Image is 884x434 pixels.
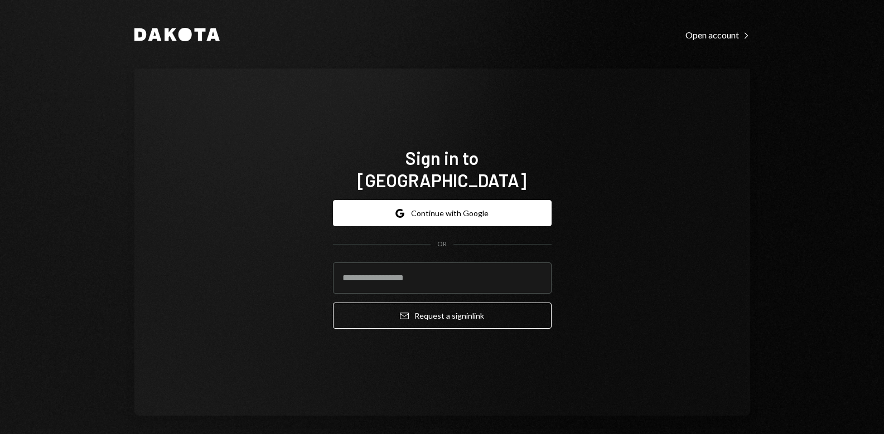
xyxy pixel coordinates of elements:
div: OR [437,240,447,249]
div: Open account [685,30,750,41]
button: Continue with Google [333,200,552,226]
a: Open account [685,28,750,41]
h1: Sign in to [GEOGRAPHIC_DATA] [333,147,552,191]
button: Request a signinlink [333,303,552,329]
